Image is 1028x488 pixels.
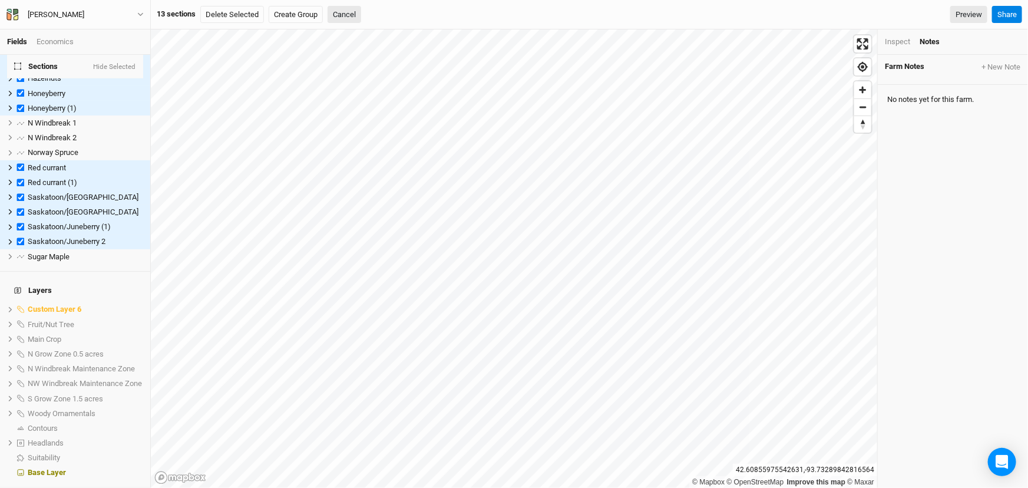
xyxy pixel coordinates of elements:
a: Improve this map [787,478,845,486]
a: Fields [7,37,27,46]
span: Custom Layer 6 [28,305,81,314]
button: Zoom out [854,98,871,116]
canvas: Map [151,29,877,488]
div: Notes [920,37,940,47]
div: Contours [28,424,143,433]
div: Honeyberry (1) [28,104,143,113]
a: Maxar [847,478,874,486]
a: OpenStreetMap [727,478,784,486]
button: Enter fullscreen [854,35,871,52]
div: Honeyberry [28,89,143,98]
button: + New Note [981,62,1021,72]
div: Economics [37,37,74,47]
div: Custom Layer 6 [28,305,143,314]
span: Norway Spruce [28,148,78,157]
div: Garrett Hilpipre [28,9,84,21]
div: Red currant [28,163,143,173]
div: Main Crop [28,335,143,344]
span: N Grow Zone 0.5 acres [28,349,104,358]
span: N Windbreak Maintenance Zone [28,364,135,373]
button: Reset bearing to north [854,116,871,133]
span: N Windbreak 2 [28,133,77,142]
button: Create Group [269,6,323,24]
button: Zoom in [854,81,871,98]
div: S Grow Zone 1.5 acres [28,394,143,404]
div: 13 sections [157,9,196,19]
span: Suitability [28,453,60,462]
button: Find my location [854,58,871,75]
div: 42.60855975542631 , -93.73289842816564 [733,464,877,476]
button: Delete Selected [200,6,264,24]
div: No notes yet for this farm. [878,85,1028,114]
span: N Windbreak 1 [28,118,77,127]
span: Saskatoon/[GEOGRAPHIC_DATA] [28,207,138,216]
span: Saskatoon/Juneberry 2 [28,237,105,246]
a: Mapbox logo [154,471,206,484]
span: Headlands [28,438,64,447]
span: Saskatoon/Juneberry (1) [28,222,111,231]
button: [PERSON_NAME] [6,8,144,21]
div: Hazelnuts [28,74,143,83]
span: NW Windbreak Maintenance Zone [28,379,142,388]
span: Red currant [28,163,66,172]
a: Mapbox [692,478,725,486]
div: Woody Ornamentals [28,409,143,418]
span: S Grow Zone 1.5 acres [28,394,103,403]
button: Hide Selected [92,63,136,71]
div: N Windbreak 2 [28,133,143,143]
span: Red currant (1) [28,178,77,187]
span: Farm Notes [885,62,924,72]
span: Contours [28,424,58,433]
span: Zoom out [854,99,871,116]
div: N Windbreak 1 [28,118,143,128]
span: Sugar Maple [28,252,70,261]
div: Red currant (1) [28,178,143,187]
div: Norway Spruce [28,148,143,157]
div: Saskatoon/Juneberry 2 [28,237,143,246]
a: Preview [950,6,987,24]
span: Honeyberry (1) [28,104,77,113]
span: Honeyberry [28,89,65,98]
div: Sugar Maple [28,252,143,262]
div: Saskatoon/Juneberry [28,207,143,217]
span: Main Crop [28,335,61,344]
span: Sections [14,62,58,71]
div: Inspect [885,37,910,47]
div: N Grow Zone 0.5 acres [28,349,143,359]
span: Woody Ornamentals [28,409,95,418]
div: Base Layer [28,468,143,477]
div: Saskatoon/Juneberry [28,193,143,202]
div: Headlands [28,438,143,448]
div: Suitability [28,453,143,463]
div: Open Intercom Messenger [988,448,1016,476]
button: Share [992,6,1022,24]
div: Fruit/Nut Tree [28,320,143,329]
div: [PERSON_NAME] [28,9,84,21]
span: Saskatoon/[GEOGRAPHIC_DATA] [28,193,138,202]
span: Fruit/Nut Tree [28,320,74,329]
div: N Windbreak Maintenance Zone [28,364,143,374]
h4: Layers [7,279,143,302]
span: Hazelnuts [28,74,61,83]
div: Saskatoon/Juneberry (1) [28,222,143,232]
button: Cancel [328,6,361,24]
span: Base Layer [28,468,66,477]
div: NW Windbreak Maintenance Zone [28,379,143,388]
